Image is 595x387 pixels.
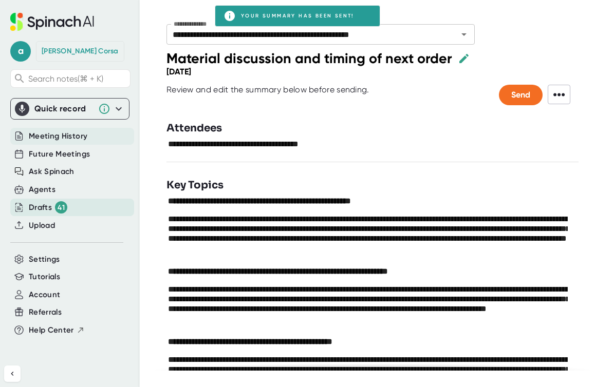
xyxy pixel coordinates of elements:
[55,201,67,214] div: 41
[10,41,31,62] span: a
[457,27,471,42] button: Open
[29,201,67,214] div: Drafts
[29,254,60,265] button: Settings
[166,178,224,193] h3: Key Topics
[29,130,87,142] button: Meeting History
[29,220,55,231] button: Upload
[166,121,222,136] h3: Attendees
[29,166,75,178] button: Ask Spinach
[29,289,60,301] button: Account
[511,90,530,100] span: Send
[4,365,21,382] button: Collapse sidebar
[166,85,369,105] div: Review and edit the summary below before sending.
[28,74,127,84] span: Search notes (⌘ + K)
[29,324,85,336] button: Help Center
[166,50,452,67] div: Material discussion and timing of next order
[42,47,119,56] div: Amy Corsa
[29,201,67,214] button: Drafts 41
[29,271,60,283] button: Tutorials
[29,324,74,336] span: Help Center
[166,67,191,76] div: [DATE]
[34,104,93,114] div: Quick record
[15,99,125,119] div: Quick record
[29,184,55,196] button: Agents
[29,148,90,160] button: Future Meetings
[499,85,543,105] button: Send
[548,85,570,104] span: •••
[29,306,62,318] button: Referrals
